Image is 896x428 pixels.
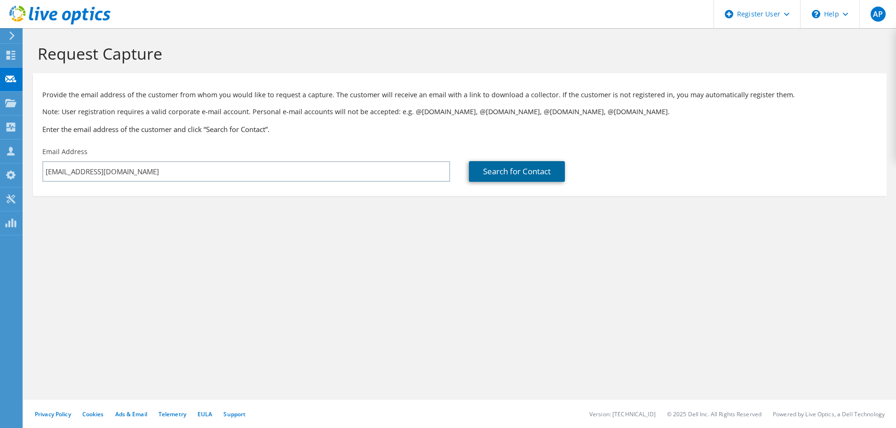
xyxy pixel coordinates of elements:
[42,90,877,100] p: Provide the email address of the customer from whom you would like to request a capture. The cust...
[35,410,71,418] a: Privacy Policy
[42,147,87,156] label: Email Address
[159,410,186,418] a: Telemetry
[223,410,246,418] a: Support
[115,410,147,418] a: Ads & Email
[589,410,656,418] li: Version: [TECHNICAL_ID]
[871,7,886,22] span: AP
[42,124,877,134] h3: Enter the email address of the customer and click “Search for Contact”.
[667,410,761,418] li: © 2025 Dell Inc. All Rights Reserved
[812,10,820,18] svg: \n
[42,107,877,117] p: Note: User registration requires a valid corporate e-mail account. Personal e-mail accounts will ...
[38,44,877,63] h1: Request Capture
[469,161,565,182] a: Search for Contact
[82,410,104,418] a: Cookies
[773,410,885,418] li: Powered by Live Optics, a Dell Technology
[198,410,212,418] a: EULA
